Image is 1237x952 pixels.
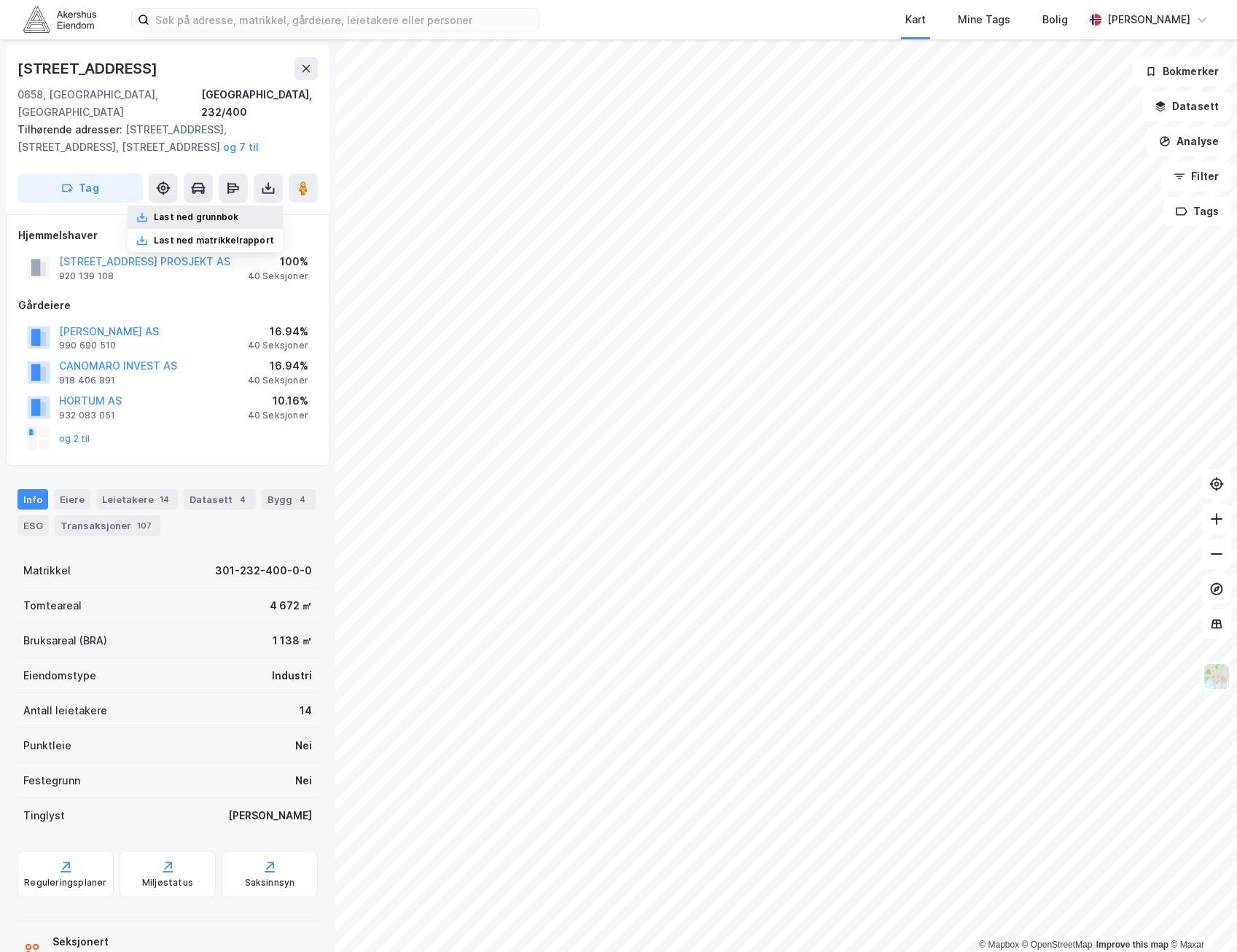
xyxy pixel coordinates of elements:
button: Analyse [1147,127,1231,156]
button: Filter [1161,162,1231,191]
div: Datasett [184,489,256,510]
a: Improve this map [1096,940,1168,950]
input: Søk på adresse, matrikkel, gårdeiere, leietakere eller personer [149,9,539,31]
div: 16.94% [248,323,308,340]
div: 10.16% [248,392,308,410]
div: Saksinnsyn [245,877,295,889]
div: 0658, [GEOGRAPHIC_DATA], [GEOGRAPHIC_DATA] [17,86,201,121]
div: 4 [235,492,250,507]
div: Gårdeiere [18,297,317,314]
div: Matrikkel [23,562,71,580]
img: Z [1203,663,1230,690]
div: Reguleringsplaner [24,877,106,889]
div: 14 [300,702,312,719]
div: [STREET_ADDRESS], [STREET_ADDRESS], [STREET_ADDRESS] [17,121,306,156]
div: Tinglyst [23,807,65,824]
button: Bokmerker [1133,57,1231,86]
a: OpenStreetMap [1022,940,1093,950]
button: Datasett [1142,92,1231,121]
div: Nei [295,737,312,754]
div: Antall leietakere [23,702,107,719]
img: akershus-eiendom-logo.9091f326c980b4bce74ccdd9f866810c.svg [23,7,96,32]
div: 4 [295,492,310,507]
div: Miljøstatus [142,877,193,889]
div: 301-232-400-0-0 [215,562,312,580]
div: 40 Seksjoner [248,375,308,386]
div: 1 138 ㎡ [273,632,312,649]
div: Kontrollprogram for chat [1164,882,1237,952]
div: 40 Seksjoner [248,270,308,282]
div: 14 [157,492,172,507]
div: 920 139 108 [59,270,114,282]
div: Eiere [54,489,90,510]
div: Kart [905,11,926,28]
div: 4 672 ㎡ [270,597,312,614]
div: Tomteareal [23,597,82,614]
div: Bolig [1042,11,1068,28]
div: [PERSON_NAME] [1107,11,1190,28]
div: 16.94% [248,357,308,375]
button: Tag [17,173,143,203]
div: [PERSON_NAME] [228,807,312,824]
div: Bygg [262,489,316,510]
div: 40 Seksjoner [248,340,308,351]
div: Bruksareal (BRA) [23,632,107,649]
div: Festegrunn [23,772,80,789]
div: Last ned matrikkelrapport [154,235,274,246]
div: Info [17,489,48,510]
div: 932 083 051 [59,410,115,421]
div: Seksjonert [52,933,240,951]
div: Punktleie [23,737,71,754]
a: Mapbox [979,940,1019,950]
div: Last ned grunnbok [154,211,238,223]
div: Leietakere [96,489,178,510]
iframe: Chat Widget [1164,882,1237,952]
div: [GEOGRAPHIC_DATA], 232/400 [201,86,318,121]
div: Hjemmelshaver [18,227,317,244]
div: [STREET_ADDRESS] [17,57,160,80]
div: Transaksjoner [55,515,160,536]
div: ESG [17,515,49,536]
div: 40 Seksjoner [248,410,308,421]
div: Industri [272,667,312,684]
div: Mine Tags [958,11,1010,28]
span: Tilhørende adresser: [17,123,125,136]
div: 918 406 891 [59,375,115,386]
div: 100% [248,253,308,270]
button: Tags [1163,197,1231,226]
div: Nei [295,772,312,789]
div: Eiendomstype [23,667,96,684]
div: 107 [134,518,155,533]
div: 990 690 510 [59,340,116,351]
